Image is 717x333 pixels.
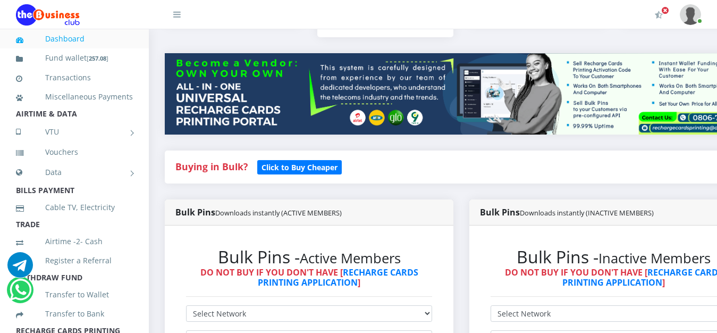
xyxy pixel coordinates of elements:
strong: DO NOT BUY IF YOU DON'T HAVE [ ] [200,267,418,288]
a: Cable TV, Electricity [16,195,133,220]
small: Inactive Members [598,249,711,268]
a: Transfer to Wallet [16,282,133,307]
img: Logo [16,4,80,26]
small: Downloads instantly (ACTIVE MEMBERS) [215,208,342,218]
b: Click to Buy Cheaper [262,162,338,172]
small: Downloads instantly (INACTIVE MEMBERS) [520,208,654,218]
a: VTU [16,119,133,145]
i: Activate Your Membership [655,11,663,19]
strong: Bulk Pins [480,206,654,218]
small: [ ] [87,54,108,62]
span: Activate Your Membership [661,6,669,14]
a: Transactions [16,65,133,90]
a: Airtime -2- Cash [16,229,133,254]
a: Vouchers [16,140,133,164]
a: RECHARGE CARDS PRINTING APPLICATION [258,267,418,288]
strong: Buying in Bulk? [175,160,248,173]
a: Chat for support [10,285,31,303]
h2: Bulk Pins - [186,247,432,267]
img: User [680,4,701,25]
a: Register a Referral [16,248,133,273]
a: Dashboard [16,27,133,51]
a: Chat for support [7,260,33,278]
a: Data [16,159,133,186]
a: Miscellaneous Payments [16,85,133,109]
a: Fund wallet[257.08] [16,46,133,71]
strong: Bulk Pins [175,206,342,218]
a: Click to Buy Cheaper [257,160,342,173]
a: Transfer to Bank [16,302,133,326]
small: Active Members [300,249,401,268]
b: 257.08 [89,54,106,62]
